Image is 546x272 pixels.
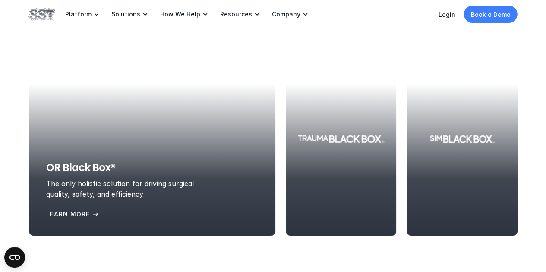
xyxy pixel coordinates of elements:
[297,128,384,150] img: Trauma Black Box logo
[439,11,455,18] a: Login
[29,42,275,236] a: OR Black Box®The only holistic solution for driving surgical quality, safety, and efficiencyLearn...
[111,10,140,18] p: Solutions
[464,6,518,23] a: Book a Demo
[29,7,55,22] img: SST logo
[285,42,396,236] a: Trauma Black Box logo
[46,209,90,219] p: Learn More
[4,247,25,268] button: Open CMP widget
[419,128,505,150] img: SIM Black Box logo
[220,10,252,18] p: Resources
[272,10,300,18] p: Company
[65,10,92,18] p: Platform
[160,10,200,18] p: How We Help
[46,178,219,199] p: The only holistic solution for driving surgical quality, safety, and efficiency
[471,10,511,19] p: Book a Demo
[407,42,518,236] a: SIM Black Box logo
[46,160,115,175] h5: OR Black Box®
